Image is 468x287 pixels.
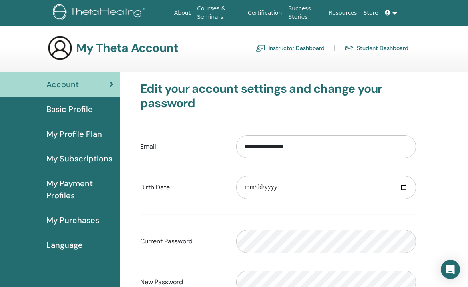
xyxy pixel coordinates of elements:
img: graduation-cap.svg [344,45,354,52]
a: Instructor Dashboard [256,42,325,54]
a: Resources [325,6,360,20]
a: Store [360,6,382,20]
a: Success Stories [285,1,325,24]
span: Language [46,239,83,251]
span: My Payment Profiles [46,177,114,201]
label: Current Password [134,234,230,249]
a: Courses & Seminars [194,1,245,24]
span: My Purchases [46,214,99,226]
span: My Profile Plan [46,128,102,140]
div: Open Intercom Messenger [441,260,460,279]
img: logo.png [53,4,148,22]
label: Birth Date [134,180,230,195]
a: Certification [245,6,285,20]
a: Student Dashboard [344,42,408,54]
h3: My Theta Account [76,41,178,55]
a: About [171,6,194,20]
span: Basic Profile [46,103,93,115]
h3: Edit your account settings and change your password [140,82,416,110]
span: Account [46,78,79,90]
img: generic-user-icon.jpg [47,35,73,61]
span: My Subscriptions [46,153,112,165]
img: chalkboard-teacher.svg [256,44,265,52]
label: Email [134,139,230,154]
